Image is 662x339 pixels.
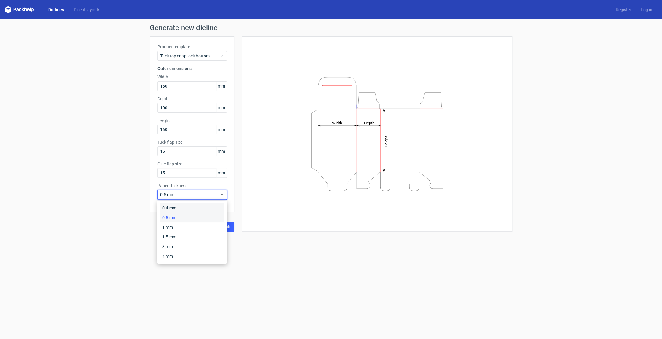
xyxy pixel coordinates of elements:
h1: Generate new dieline [150,24,512,31]
tspan: Depth [364,120,374,125]
a: Register [611,7,636,13]
div: 4 mm [160,251,224,261]
div: 1.5 mm [160,232,224,242]
tspan: Width [332,120,342,125]
label: Tuck flap size [157,139,227,145]
span: mm [216,125,227,134]
h3: Outer dimensions [157,66,227,72]
tspan: Height [384,136,388,147]
div: 3 mm [160,242,224,251]
span: mm [216,103,227,112]
span: 0.5 mm [160,192,220,198]
span: mm [216,168,227,177]
a: Diecut layouts [69,7,105,13]
div: 1 mm [160,222,224,232]
span: mm [216,82,227,91]
a: Dielines [44,7,69,13]
label: Paper thickness [157,183,227,189]
label: Width [157,74,227,80]
span: Tuck top snap lock bottom [160,53,220,59]
span: mm [216,147,227,156]
label: Product template [157,44,227,50]
label: Height [157,117,227,123]
label: Glue flap size [157,161,227,167]
label: Depth [157,96,227,102]
div: 0.4 mm [160,203,224,213]
a: Log in [636,7,657,13]
div: 0.5 mm [160,213,224,222]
